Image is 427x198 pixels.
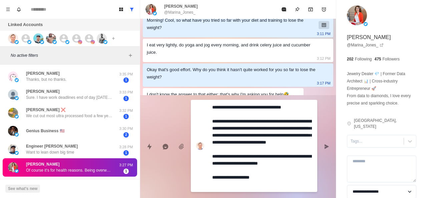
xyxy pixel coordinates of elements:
[118,144,134,150] p: 3:28 PM
[15,78,19,82] img: picture
[26,94,113,101] p: Sure. I have work deadlines end of day [DATE], so sometime after that…
[53,40,57,44] img: picture
[118,108,134,114] p: 3:32 PM
[15,169,19,173] img: picture
[317,3,331,16] button: Add reminder
[103,40,107,44] img: picture
[143,140,156,153] button: Quick replies
[383,56,400,62] p: Followers
[118,126,134,132] p: 3:30 PM
[8,108,18,118] img: picture
[118,71,134,77] p: 3:35 PM
[123,169,129,174] span: 1
[123,132,129,138] span: 2
[91,40,95,44] img: picture
[145,4,156,15] img: picture
[153,11,157,15] img: picture
[347,33,391,41] p: [PERSON_NAME]
[320,140,333,153] button: Send message
[123,96,129,101] span: 1
[147,17,319,31] div: Morning! Cool, so what have you tried so far with your diet and training to lose the weight?
[347,56,354,62] p: 202
[347,5,367,25] img: picture
[126,51,134,59] button: Add filters
[355,56,372,62] p: Following
[277,3,291,16] button: Mark as read
[175,140,188,153] button: Add media
[118,162,134,168] p: 3:27 PM
[196,142,204,150] img: picture
[364,22,368,26] img: picture
[78,40,82,44] img: picture
[164,3,198,9] p: [PERSON_NAME]
[147,66,319,81] div: Okay that's good effort. Why do you think it hasn't quite worked for you so far to lose the weight?
[26,167,113,173] p: Of course it's for health reasons. Being overweight can lead to health issues, so that's why I ne...
[15,133,19,137] img: picture
[8,162,18,172] img: picture
[33,33,43,43] img: picture
[317,55,331,62] p: 3:12 PM
[11,52,126,58] p: No active filters
[164,9,195,15] p: @Marina_Jones_
[147,41,319,56] div: I eat very lightly, do yoga and jog every morning, and drink celery juice and cucumber juice.
[15,151,19,155] img: picture
[304,3,317,16] button: Archive
[317,30,331,37] p: 3:11 PM
[26,113,113,119] p: We cut out most ultra processed food a few years ago. I was obese and diabetic. Doc was no help. ...
[26,76,66,82] p: Thanks, but no thanks.
[26,128,65,134] p: Genius Business 🇺🇸
[8,144,18,154] img: picture
[26,143,78,149] p: Engineer [PERSON_NAME]
[123,150,129,156] span: 1
[8,71,18,81] img: picture
[3,4,13,15] button: Menu
[116,4,126,15] button: Board View
[347,70,416,107] p: Jewelry Dealer 💎 | Former Data Architect 📊 | Cross-industry Entrepreneur 🚀 From data to diamonds,...
[97,33,107,43] img: picture
[26,70,60,76] p: [PERSON_NAME]
[26,88,60,94] p: [PERSON_NAME]
[123,77,129,83] span: 1
[347,42,384,48] a: @Marina_Jones_
[65,40,69,44] img: picture
[46,33,56,43] img: picture
[291,3,304,16] button: Pin
[375,56,381,62] p: 475
[13,4,24,15] button: Notifications
[317,79,331,87] p: 3:17 PM
[8,33,18,43] img: picture
[8,21,43,28] p: Linked Accounts
[5,185,40,193] button: See what's new
[8,89,18,100] img: picture
[147,91,289,98] div: I don't know the answer to that either; that's why I'm asking you for help🤣
[118,89,134,95] p: 3:33 PM
[8,126,18,136] img: picture
[15,96,19,100] img: picture
[354,118,416,130] p: [GEOGRAPHIC_DATA], [US_STATE]
[26,161,60,167] p: [PERSON_NAME]
[27,40,31,44] img: picture
[126,4,137,15] button: Show all conversations
[159,140,172,153] button: Reply with AI
[26,149,74,155] p: Want to lean down big time
[109,34,117,42] button: Add account
[15,115,19,119] img: picture
[40,40,44,44] img: picture
[26,107,66,113] p: [PERSON_NAME] ❌
[123,114,129,119] span: 1
[15,40,19,44] img: picture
